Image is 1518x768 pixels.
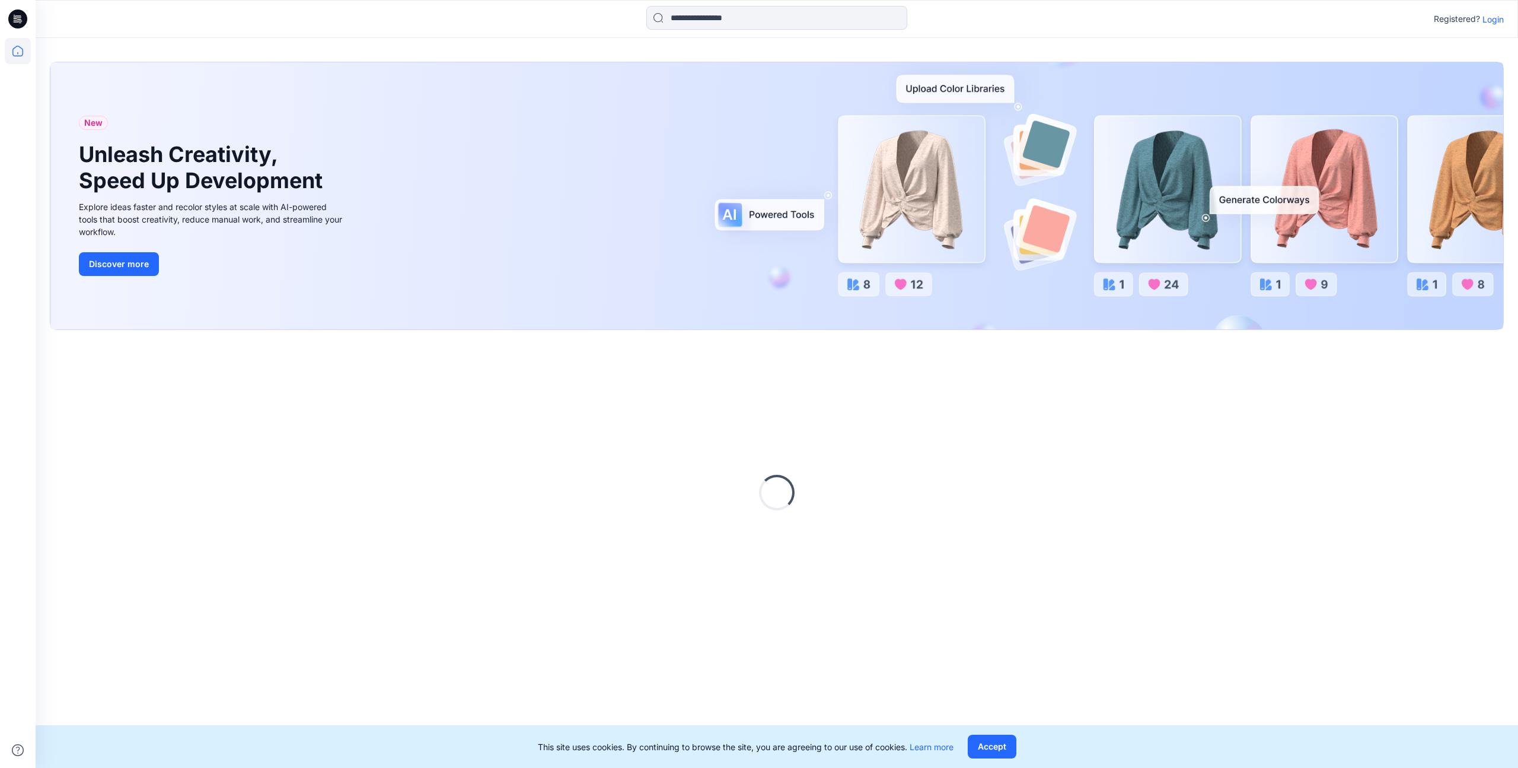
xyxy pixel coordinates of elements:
span: New [84,116,103,130]
button: Accept [968,735,1016,759]
p: Registered? [1434,12,1480,26]
button: Discover more [79,252,159,276]
div: Explore ideas faster and recolor styles at scale with AI-powered tools that boost creativity, red... [79,201,346,238]
p: This site uses cookies. By continuing to browse the site, you are agreeing to our use of cookies. [538,741,953,753]
h1: Unleash Creativity, Speed Up Development [79,142,328,193]
p: Login [1482,13,1504,26]
a: Learn more [910,742,953,752]
a: Discover more [79,252,346,276]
